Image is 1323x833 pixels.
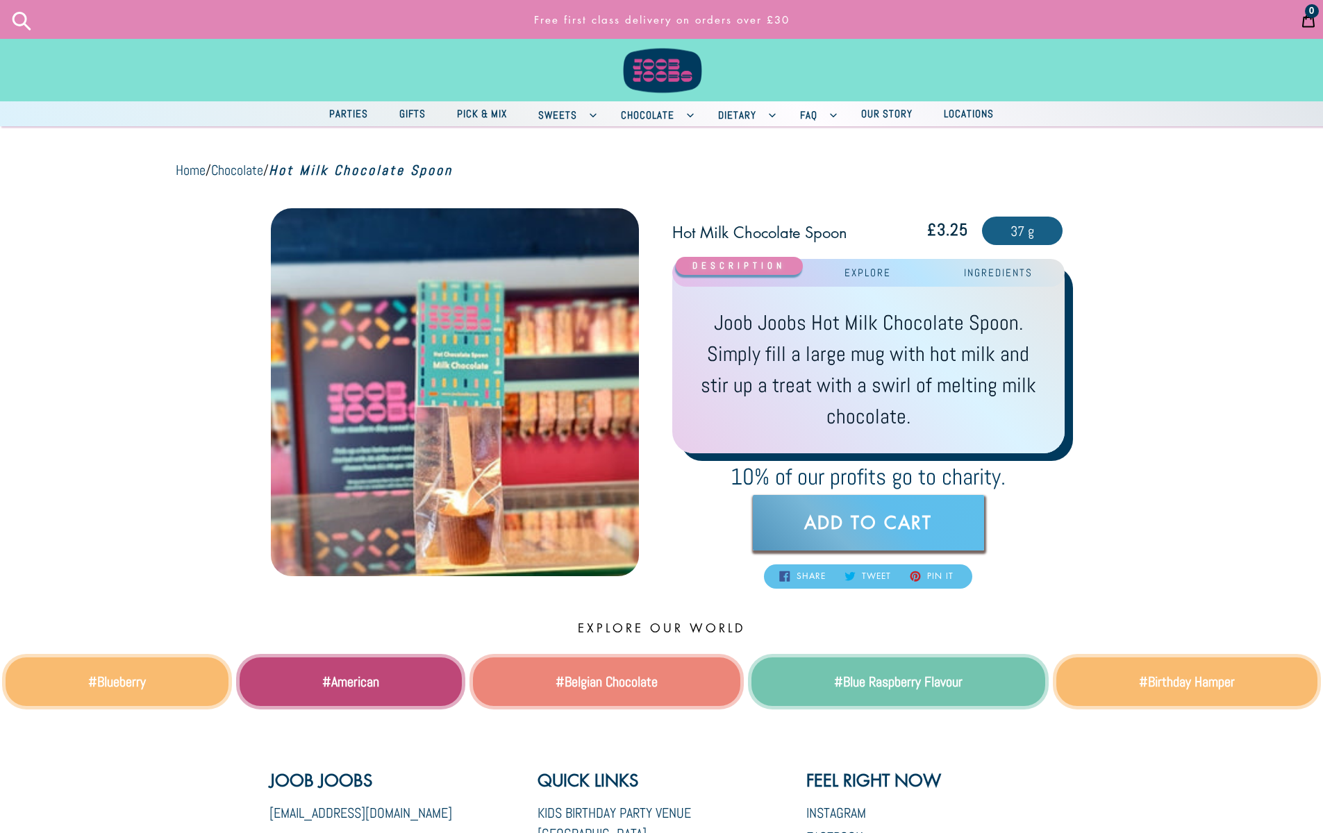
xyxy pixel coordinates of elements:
[854,105,920,122] span: Our Story
[450,105,514,122] span: Pick & Mix
[806,804,866,822] a: Instagram
[793,106,824,124] span: FAQ
[269,161,453,179] span: Hot Milk Chocolate Spoon
[933,259,1064,280] a: Ingredients
[806,771,941,792] p: Feel Right Now
[524,101,604,126] button: Sweets
[847,104,926,124] a: Our Story
[322,105,375,122] span: Parties
[704,101,783,126] button: Dietary
[1139,673,1235,691] a: #Birthday Hamper
[211,161,263,179] a: Chocolate
[614,106,681,124] span: Chocolate
[176,161,206,179] a: Home
[384,6,940,33] a: Free first class delivery on orders over £30
[672,287,1065,453] div: Joob Joobs Hot Milk Chocolate Spoon. Simply fill a large mug with hot milk and stir up a treat wi...
[385,104,440,124] a: Gifts
[269,804,452,822] a: [EMAIL_ADDRESS][DOMAIN_NAME]
[927,572,954,580] span: Pin it
[937,105,1001,122] span: Locations
[443,104,521,124] a: Pick & Mix
[804,510,932,534] span: Add to cart
[676,257,803,275] a: Description
[803,259,933,280] a: Explore
[176,160,1148,180] nav: Home
[753,495,984,550] button: Add to cart
[88,673,146,691] a: #Blueberry
[862,572,891,580] span: Tweet
[930,104,1008,124] a: Locations
[1309,6,1315,16] span: 0
[672,184,927,233] h1: Hot Milk Chocolate Spoon
[834,673,963,691] a: #Blue Raspberry Flavour
[315,104,382,124] a: Parties
[1294,2,1323,37] a: 0
[390,6,933,33] p: Free first class delivery on orders over £30
[927,219,968,240] span: £3.25
[672,460,1065,495] p: 10% of our profits go to charity.
[613,7,710,96] img: Joob Joobs
[271,208,639,576] img: Hot Milk Chocolate Spoon
[982,217,1063,245] span: 37 g
[322,673,379,691] a: #American
[786,101,844,126] button: FAQ
[556,673,658,691] a: #Belgian Chocolate
[269,771,452,792] p: Joob Joobs
[797,572,826,580] span: Share
[607,101,701,126] button: Chocolate
[711,106,763,124] span: Dietary
[392,105,433,122] span: Gifts
[531,106,584,124] span: Sweets
[538,771,785,792] p: Quick links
